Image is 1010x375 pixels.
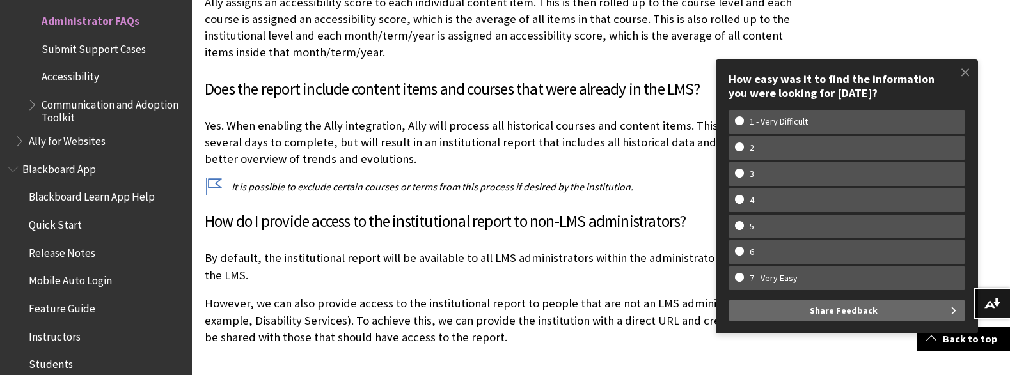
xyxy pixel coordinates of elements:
[735,169,769,180] w-span: 3
[810,300,878,321] span: Share Feedback
[29,298,95,315] span: Feature Guide
[42,94,183,124] span: Communication and Adoption Toolkit
[29,326,81,343] span: Instructors
[205,210,808,234] h3: How do I provide access to the institutional report to non-LMS administrators?
[735,247,769,257] w-span: 6
[42,38,146,56] span: Submit Support Cases
[29,242,95,259] span: Release Notes
[917,327,1010,351] a: Back to top
[205,77,808,102] h3: Does the report include content items and courses that were already in the LMS?
[29,187,155,204] span: Blackboard Learn App Help
[729,300,965,321] button: Share Feedback
[29,270,112,287] span: Mobile Auto Login
[205,250,808,283] p: By default, the institutional report will be available to all LMS administrators within the admin...
[729,72,965,100] div: How easy was it to find the information you were looking for [DATE]?
[205,180,808,194] p: It is possible to exclude certain courses or terms from this process if desired by the institution.
[29,130,106,148] span: Ally for Websites
[29,354,73,371] span: Students
[29,214,82,231] span: Quick Start
[22,158,96,176] span: Blackboard App
[42,10,139,27] span: Administrator FAQs
[735,195,769,206] w-span: 4
[735,142,769,153] w-span: 2
[205,295,808,346] p: However, we can also provide access to the institutional report to people that are not an LMS adm...
[735,221,769,232] w-span: 5
[42,66,99,84] span: Accessibility
[205,118,808,168] p: Yes. When enabling the Ally integration, Ally will process all historical courses and content ite...
[735,273,812,284] w-span: 7 - Very Easy
[735,116,823,127] w-span: 1 - Very Difficult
